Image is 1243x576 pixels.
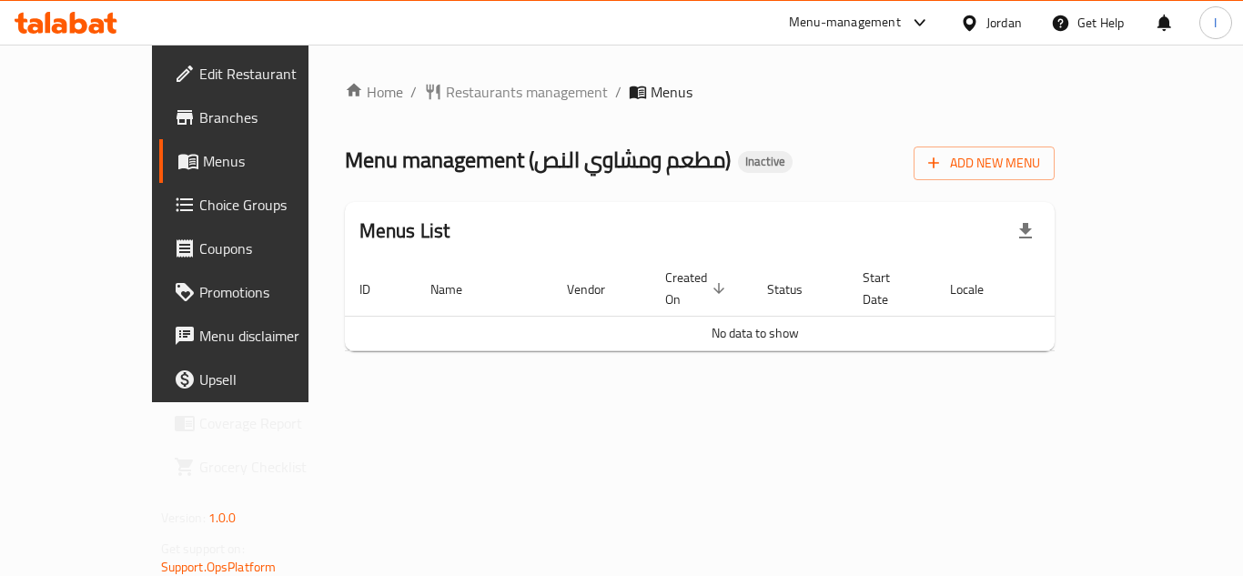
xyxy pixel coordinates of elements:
span: Created On [665,267,731,310]
span: Coverage Report [199,412,345,434]
span: Promotions [199,281,345,303]
span: Add New Menu [928,152,1040,175]
a: Upsell [159,358,359,401]
div: Jordan [986,13,1022,33]
span: ID [359,278,394,300]
span: Inactive [738,154,793,169]
button: Add New Menu [914,147,1055,180]
a: Choice Groups [159,183,359,227]
div: Export file [1004,209,1047,253]
a: Menu disclaimer [159,314,359,358]
span: Menus [203,150,345,172]
span: Name [430,278,486,300]
span: Grocery Checklist [199,456,345,478]
span: Vendor [567,278,629,300]
span: Coupons [199,237,345,259]
a: Restaurants management [424,81,608,103]
span: Branches [199,106,345,128]
span: Edit Restaurant [199,63,345,85]
span: Locale [950,278,1007,300]
span: 1.0.0 [208,506,237,530]
span: Start Date [863,267,914,310]
a: Menus [159,139,359,183]
span: Version: [161,506,206,530]
span: No data to show [712,321,799,345]
div: Menu-management [789,12,901,34]
div: Inactive [738,151,793,173]
li: / [410,81,417,103]
span: Menu disclaimer [199,325,345,347]
li: / [615,81,621,103]
span: Menus [651,81,692,103]
nav: breadcrumb [345,81,1056,103]
a: Edit Restaurant [159,52,359,96]
th: Actions [1029,261,1166,317]
span: I [1214,13,1217,33]
a: Branches [159,96,359,139]
span: Restaurants management [446,81,608,103]
table: enhanced table [345,261,1166,351]
h2: Menus List [359,217,450,245]
span: Choice Groups [199,194,345,216]
span: Upsell [199,369,345,390]
a: Coupons [159,227,359,270]
span: Menu management ( مطعم ومشاوي النص ) [345,139,731,180]
a: Home [345,81,403,103]
a: Promotions [159,270,359,314]
span: Get support on: [161,537,245,561]
a: Grocery Checklist [159,445,359,489]
a: Coverage Report [159,401,359,445]
span: Status [767,278,826,300]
